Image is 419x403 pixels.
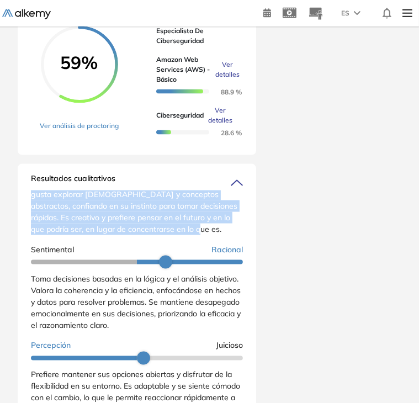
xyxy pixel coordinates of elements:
span: 88.9 % [208,88,242,96]
span: Sentimental [31,244,74,256]
span: Resultados cualitativos [31,173,115,190]
button: Ver detalles [204,105,227,125]
span: Especialista de Ciberseguridad [156,26,234,46]
button: Ver detalles [211,60,234,79]
span: 59% [41,54,118,71]
span: Se enfoca en las posibilidades y en el panorama general. Le gusta explorar [DEMOGRAPHIC_DATA] y c... [31,178,243,234]
span: Ver detalles [208,105,232,125]
span: Percepción [31,340,71,352]
span: 28.6 % [208,129,242,137]
img: Logo [2,9,51,19]
span: Amazon Web Services (AWS) - Básico [156,55,211,84]
span: Juicioso [216,340,243,352]
span: Toma decisiones basadas en la lógica y el análisis objetivo. Valora la coherencia y la eficiencia... [31,274,241,330]
img: Menu [398,2,417,24]
span: Ciberseguridad [156,110,204,120]
a: Ver análisis de proctoring [40,121,119,131]
img: arrow [354,11,360,15]
span: ES [341,8,349,18]
span: Racional [211,244,243,256]
span: Ver detalles [215,60,240,79]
